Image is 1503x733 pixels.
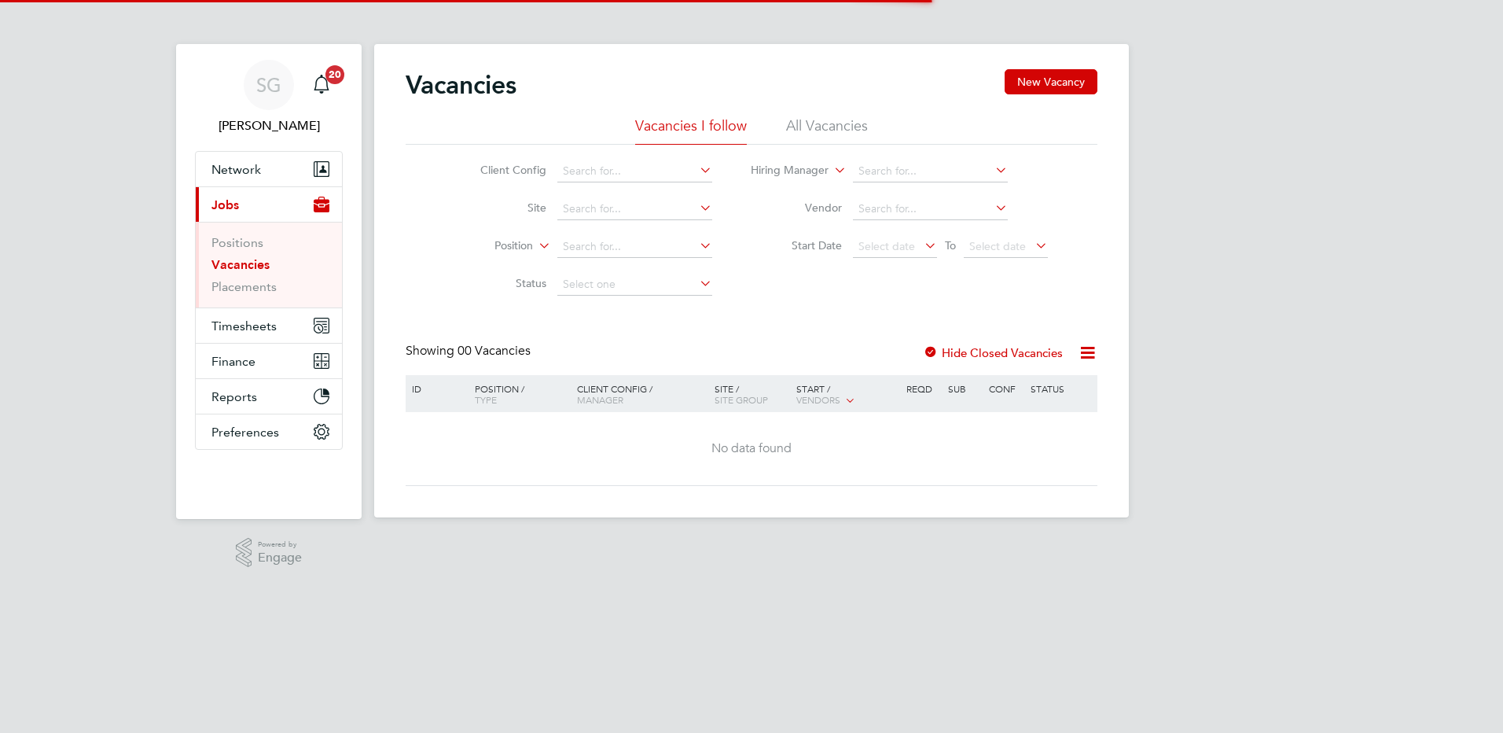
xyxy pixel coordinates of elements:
[211,425,279,440] span: Preferences
[557,160,712,182] input: Search for...
[940,235,961,256] span: To
[196,152,342,186] button: Network
[211,162,261,177] span: Network
[944,375,985,402] div: Sub
[408,375,463,402] div: ID
[969,239,1026,253] span: Select date
[176,44,362,519] nav: Main navigation
[902,375,943,402] div: Reqd
[1027,375,1095,402] div: Status
[557,274,712,296] input: Select one
[577,393,623,406] span: Manager
[985,375,1026,402] div: Conf
[325,65,344,84] span: 20
[796,393,840,406] span: Vendors
[258,538,302,551] span: Powered by
[196,187,342,222] button: Jobs
[406,69,516,101] h2: Vacancies
[475,393,497,406] span: Type
[211,235,263,250] a: Positions
[195,466,343,491] a: Go to home page
[211,197,239,212] span: Jobs
[751,201,842,215] label: Vendor
[786,116,868,145] li: All Vacancies
[408,440,1095,457] div: No data found
[1005,69,1097,94] button: New Vacancy
[456,163,546,177] label: Client Config
[236,538,303,568] a: Powered byEngage
[211,257,270,272] a: Vacancies
[458,343,531,359] span: 00 Vacancies
[196,379,342,414] button: Reports
[195,60,343,135] a: SG[PERSON_NAME]
[258,551,302,565] span: Engage
[738,163,829,179] label: Hiring Manager
[858,239,915,253] span: Select date
[853,198,1008,220] input: Search for...
[557,198,712,220] input: Search for...
[196,344,342,378] button: Finance
[196,308,342,343] button: Timesheets
[751,238,842,252] label: Start Date
[456,276,546,290] label: Status
[195,116,343,135] span: Sue Gaffney
[635,116,747,145] li: Vacancies I follow
[792,375,902,414] div: Start /
[406,343,534,359] div: Showing
[711,375,793,413] div: Site /
[256,75,281,95] span: SG
[306,60,337,110] a: 20
[463,375,573,413] div: Position /
[196,222,342,308] div: Jobs
[715,393,768,406] span: Site Group
[196,414,342,449] button: Preferences
[573,375,711,413] div: Client Config /
[211,389,257,404] span: Reports
[211,279,277,294] a: Placements
[211,354,255,369] span: Finance
[196,466,343,491] img: fastbook-logo-retina.png
[557,236,712,258] input: Search for...
[923,345,1063,360] label: Hide Closed Vacancies
[211,319,277,333] span: Timesheets
[456,201,546,215] label: Site
[853,160,1008,182] input: Search for...
[443,238,533,254] label: Position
